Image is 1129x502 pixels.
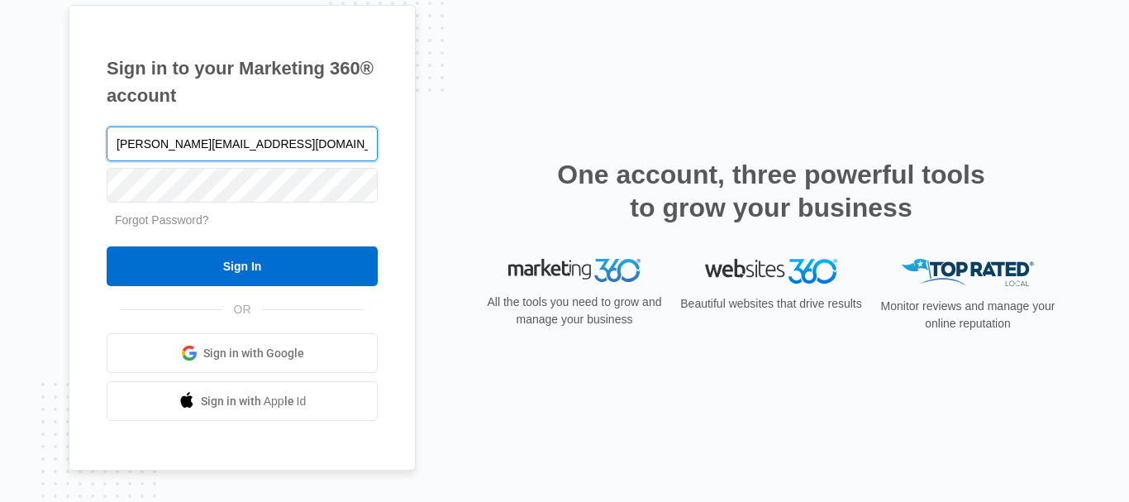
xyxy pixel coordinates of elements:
img: Websites 360 [705,259,837,283]
span: OR [222,301,263,318]
img: Top Rated Local [902,259,1034,286]
span: Sign in with Google [203,345,304,362]
p: Monitor reviews and manage your online reputation [875,298,1060,332]
a: Sign in with Apple Id [107,381,378,421]
img: Marketing 360 [508,259,641,282]
h2: One account, three powerful tools to grow your business [552,158,990,224]
p: All the tools you need to grow and manage your business [482,294,667,328]
h1: Sign in to your Marketing 360® account [107,55,378,109]
input: Sign In [107,246,378,286]
a: Sign in with Google [107,333,378,373]
p: Beautiful websites that drive results [679,295,864,313]
input: Email [107,127,378,161]
span: Sign in with Apple Id [201,393,307,410]
a: Forgot Password? [115,213,209,227]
